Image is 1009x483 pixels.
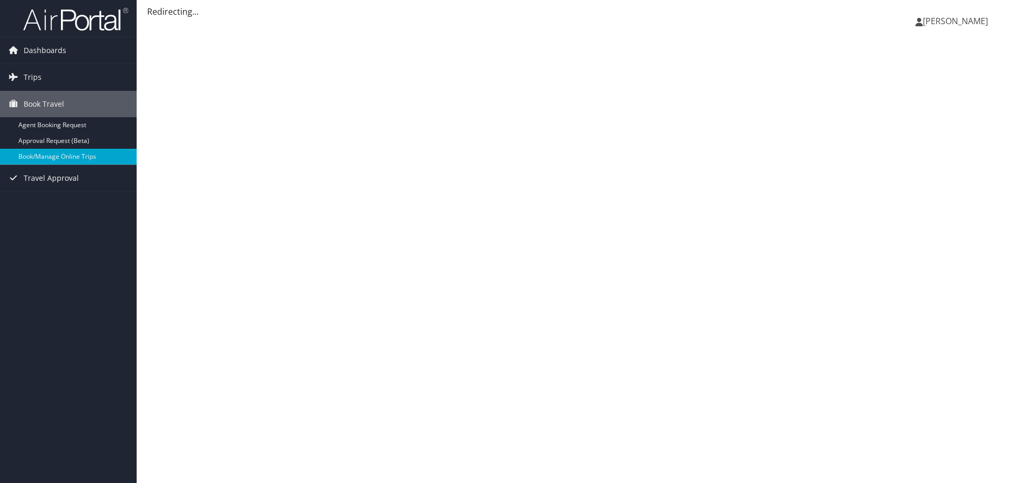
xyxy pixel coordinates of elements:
[23,7,128,32] img: airportal-logo.png
[24,37,66,64] span: Dashboards
[923,15,988,27] span: [PERSON_NAME]
[147,5,998,18] div: Redirecting...
[24,165,79,191] span: Travel Approval
[24,91,64,117] span: Book Travel
[24,64,42,90] span: Trips
[915,5,998,37] a: [PERSON_NAME]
